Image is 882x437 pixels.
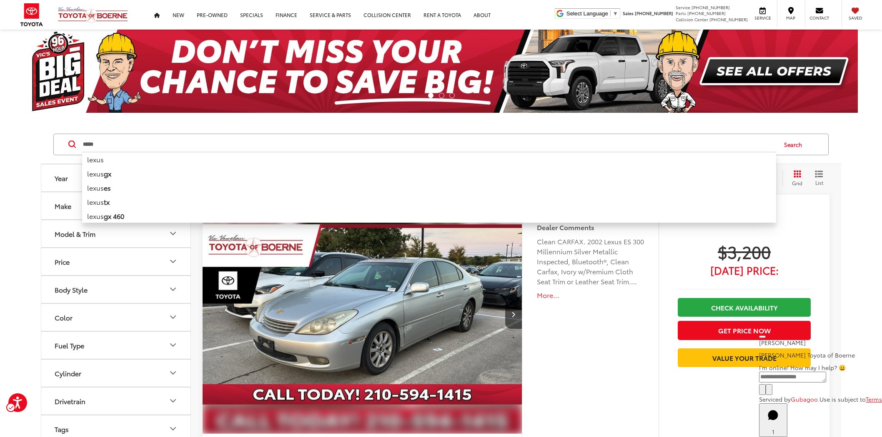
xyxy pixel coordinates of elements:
span: ▼ [613,10,618,17]
button: Chat with SMS [759,384,766,395]
div: Color [55,313,73,321]
div: Fuel Type [168,340,178,350]
div: Model & Trim [55,230,95,238]
span: Select Language [566,10,608,17]
span: Sales [623,10,634,16]
button: Grid View [782,170,809,186]
span: 1 [772,427,774,436]
span: [PHONE_NUMBER] [687,10,726,16]
a: Check Availability [678,298,811,317]
div: Cylinder [168,368,178,378]
div: Price [168,256,178,266]
li: lexus [82,152,776,166]
button: DrivetrainDrivetrain [41,387,191,415]
div: 2002 Lexus ES 300 0 [202,194,523,434]
span: Collision Center [676,16,708,22]
span: I'm online! How may I help? 😀 [759,363,846,372]
span: Serviced by [759,395,791,403]
div: [PERSON_NAME][PERSON_NAME] Toyota of Boerne [759,338,882,359]
button: Send Message [766,384,772,395]
div: Clean CARFAX. 2002 Lexus ES 300 Millennium Silver Metallic Inspected, Bluetooth®, Clean Carfax, I... [537,236,644,286]
b: gx [104,169,111,178]
span: Use is subject to [819,395,866,403]
b: gx 460 [104,211,124,221]
button: More... [537,291,644,300]
div: Drivetrain [55,397,85,405]
button: Get Price Now [678,321,811,340]
li: lexuses [82,181,776,195]
h5: Dealer Comments [537,222,644,232]
button: YearYear [41,164,191,191]
div: Body Style [55,286,88,293]
div: Page Menu [760,170,829,186]
div: Submenu [782,170,829,186]
button: Close [759,335,766,338]
a: Value Your Trade [678,348,811,367]
span: [PHONE_NUMBER] [692,4,730,10]
button: Toggle Chat Window [759,403,787,437]
img: Unlabelled [556,10,564,17]
button: List View [809,170,829,186]
div: Make [55,202,71,210]
div: Color [168,312,178,322]
span: Grid [792,179,802,186]
div: Model & Trim [168,228,178,238]
span: Saved [846,15,864,21]
button: Fuel TypeFuel Type [41,332,191,359]
div: Fuel Type [55,341,84,349]
span: [DATE] Price: [678,266,811,274]
span: List [815,179,823,186]
div: Close[PERSON_NAME][PERSON_NAME] Toyota of BoerneI'm online! How may I help? 😀Type your messageCha... [759,330,882,403]
li: lexustx [82,195,776,209]
div: Tags [55,425,69,433]
div: I'm online! How may I help? 😀 [759,363,882,372]
a: Terms [866,395,882,403]
button: CylinderCylinder [41,360,191,387]
span: Service [676,4,690,10]
img: 2002 Lexus ES 300 [202,194,523,435]
div: Cylinder [55,369,81,377]
div: Body Style [168,284,178,294]
div: Price [55,258,70,266]
p: [PERSON_NAME] Toyota of Boerne [759,351,882,359]
div: Year [55,174,68,182]
a: Select Language▼ [566,10,618,17]
b: es [104,183,111,192]
p: [PERSON_NAME] [759,338,882,347]
button: PricePrice [41,248,191,275]
div: Tags [168,424,178,434]
input: Search by Make, Model, or Keyword [82,134,776,154]
span: [PHONE_NUMBER] [709,16,748,22]
button: Next image [505,300,522,329]
span: [PHONE_NUMBER] [635,10,673,16]
li: lexusgx [82,166,776,181]
span: Parts [676,10,686,16]
span: Map [782,15,800,21]
a: 2002 Lexus ES 3002002 Lexus ES 3002002 Lexus ES 3002002 Lexus ES 300 [202,194,523,434]
span: Service [753,15,772,21]
button: Search [776,134,814,155]
img: Vic Vaughan Toyota of Boerne Boerne, TX [58,6,128,23]
button: MakeMake [41,192,191,219]
div: Drivetrain [168,396,178,406]
button: Model & TrimModel & Trim [41,220,191,247]
button: ColorColor [41,304,191,331]
span: Contact [809,15,829,21]
a: Gubagoo. [791,395,819,403]
li: lexusgx 460 [82,209,776,223]
img: Big Deal Sales Event [24,30,858,113]
button: Body StyleBody Style [41,276,191,303]
span: $3,200 [678,241,811,262]
textarea: Type your message [759,372,826,382]
b: tx [104,197,110,206]
svg: Start Chat [762,405,784,426]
